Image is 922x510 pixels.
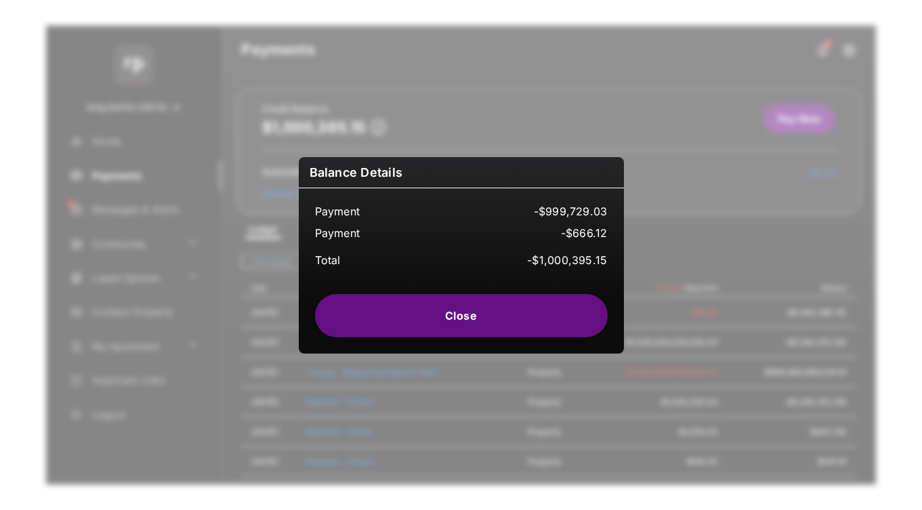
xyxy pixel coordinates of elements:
span: -$1,000,395.15 [527,253,607,267]
span: Payment [315,205,534,218]
span: -$999,729.03 [534,205,608,218]
h6: Balance Details [299,157,624,188]
span: Payment [315,226,535,240]
span: Total [315,253,341,267]
button: Close [315,294,608,337]
span: -$666.12 [561,226,608,240]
